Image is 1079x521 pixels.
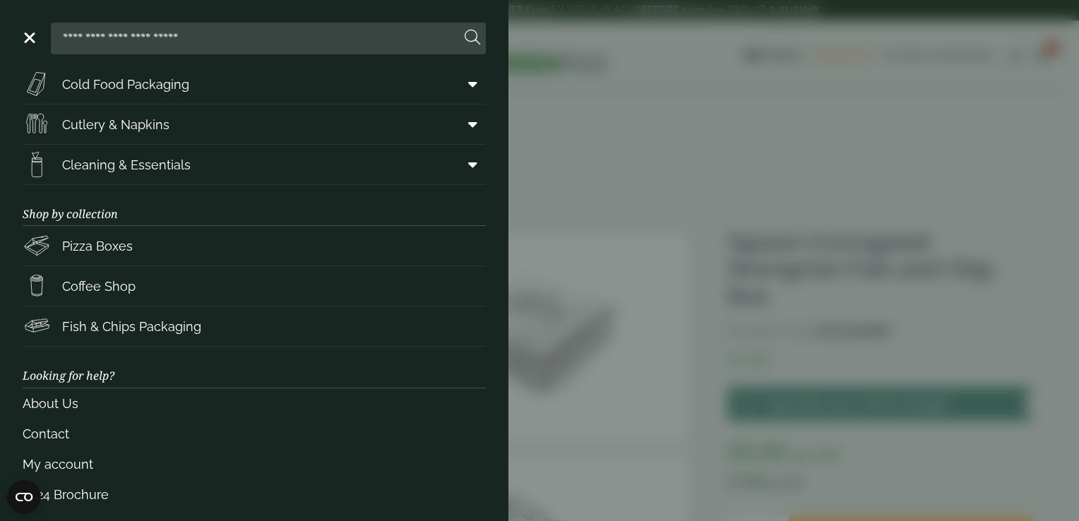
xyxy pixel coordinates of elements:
[23,449,486,479] a: My account
[23,145,486,184] a: Cleaning & Essentials
[7,480,41,514] button: Open CMP widget
[62,75,189,94] span: Cold Food Packaging
[23,306,486,346] a: Fish & Chips Packaging
[62,236,133,256] span: Pizza Boxes
[62,317,201,336] span: Fish & Chips Packaging
[23,347,486,388] h3: Looking for help?
[23,110,51,138] img: Cutlery.svg
[62,115,169,134] span: Cutlery & Napkins
[23,272,51,300] img: HotDrink_paperCup.svg
[23,419,486,449] a: Contact
[23,104,486,144] a: Cutlery & Napkins
[23,232,51,260] img: Pizza_boxes.svg
[62,155,191,174] span: Cleaning & Essentials
[23,479,486,510] a: 2024 Brochure
[23,388,486,419] a: About Us
[23,185,486,226] h3: Shop by collection
[23,312,51,340] img: FishNchip_box.svg
[23,64,486,104] a: Cold Food Packaging
[23,70,51,98] img: Sandwich_box.svg
[23,266,486,306] a: Coffee Shop
[23,150,51,179] img: open-wipe.svg
[62,277,136,296] span: Coffee Shop
[23,226,486,265] a: Pizza Boxes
